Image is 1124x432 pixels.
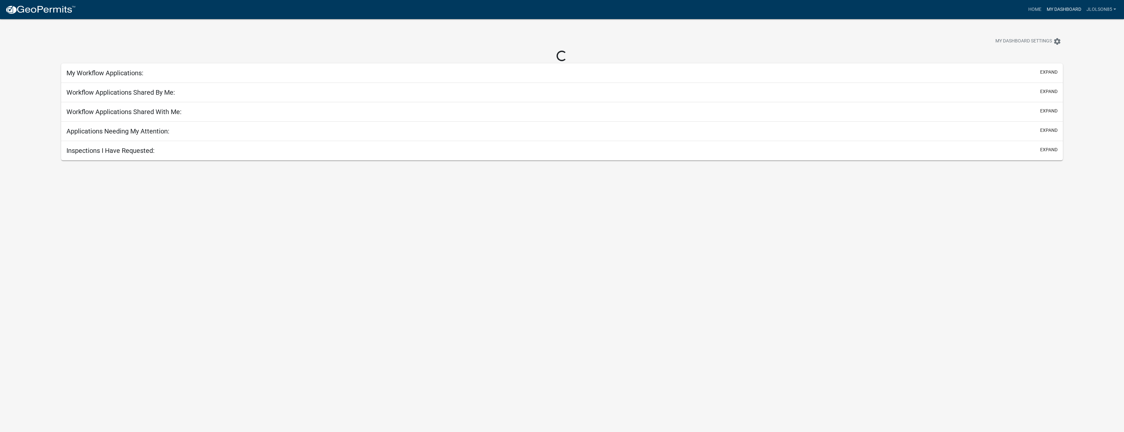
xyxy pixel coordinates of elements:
[1040,146,1058,153] button: expand
[1026,3,1044,16] a: Home
[1040,127,1058,134] button: expand
[1040,108,1058,114] button: expand
[66,108,182,116] h5: Workflow Applications Shared With Me:
[66,147,155,155] h5: Inspections I Have Requested:
[1040,88,1058,95] button: expand
[995,37,1052,45] span: My Dashboard Settings
[66,127,169,135] h5: Applications Needing My Attention:
[990,35,1066,48] button: My Dashboard Settingssettings
[1053,37,1061,45] i: settings
[1044,3,1084,16] a: My Dashboard
[66,88,175,96] h5: Workflow Applications Shared By Me:
[1040,69,1058,76] button: expand
[1084,3,1119,16] a: jlolson85
[66,69,143,77] h5: My Workflow Applications:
